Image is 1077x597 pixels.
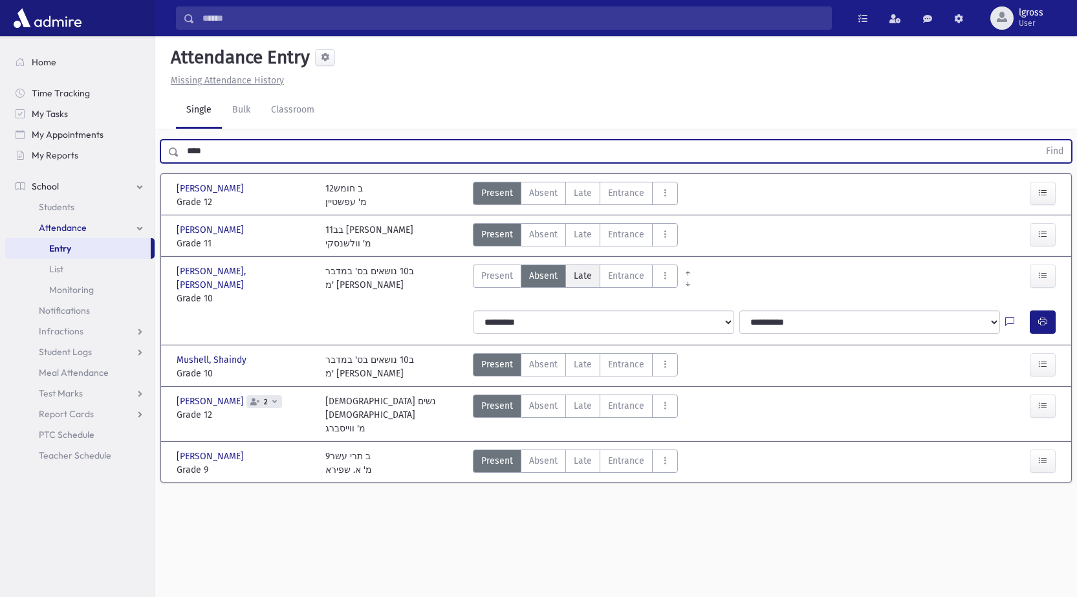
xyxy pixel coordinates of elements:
[481,454,513,468] span: Present
[5,259,155,279] a: List
[5,145,155,166] a: My Reports
[166,75,284,86] a: Missing Attendance History
[325,223,413,250] div: בב11 [PERSON_NAME] מ' וולשנסקי
[177,182,246,195] span: [PERSON_NAME]
[1019,8,1043,18] span: lgross
[1019,18,1043,28] span: User
[5,103,155,124] a: My Tasks
[32,149,78,161] span: My Reports
[39,450,111,461] span: Teacher Schedule
[5,362,155,383] a: Meal Attendance
[261,398,270,406] span: 2
[5,217,155,238] a: Attendance
[5,197,155,217] a: Students
[177,195,312,209] span: Grade 12
[608,454,644,468] span: Entrance
[574,186,592,200] span: Late
[481,358,513,371] span: Present
[222,92,261,129] a: Bulk
[529,358,558,371] span: Absent
[5,342,155,362] a: Student Logs
[529,186,558,200] span: Absent
[529,399,558,413] span: Absent
[10,5,85,31] img: AdmirePro
[574,399,592,413] span: Late
[325,182,367,209] div: 12ב חומש מ' עפשטיין
[481,228,513,241] span: Present
[177,450,246,463] span: [PERSON_NAME]
[608,269,644,283] span: Entrance
[176,92,222,129] a: Single
[325,353,414,380] div: ב10 נושאים בס' במדבר מ' [PERSON_NAME]
[177,367,312,380] span: Grade 10
[608,358,644,371] span: Entrance
[32,180,59,192] span: School
[39,325,83,337] span: Infractions
[5,321,155,342] a: Infractions
[49,263,63,275] span: List
[5,124,155,145] a: My Appointments
[5,300,155,321] a: Notifications
[177,265,312,292] span: [PERSON_NAME], [PERSON_NAME]
[39,305,90,316] span: Notifications
[5,404,155,424] a: Report Cards
[574,358,592,371] span: Late
[473,353,678,380] div: AttTypes
[261,92,325,129] a: Classroom
[49,243,71,254] span: Entry
[32,87,90,99] span: Time Tracking
[49,284,94,296] span: Monitoring
[177,223,246,237] span: [PERSON_NAME]
[39,429,94,440] span: PTC Schedule
[177,395,246,408] span: [PERSON_NAME]
[5,83,155,103] a: Time Tracking
[5,445,155,466] a: Teacher Schedule
[473,265,678,305] div: AttTypes
[325,265,414,305] div: ב10 נושאים בס' במדבר מ' [PERSON_NAME]
[608,228,644,241] span: Entrance
[473,395,678,435] div: AttTypes
[177,237,312,250] span: Grade 11
[5,52,155,72] a: Home
[529,454,558,468] span: Absent
[166,47,310,69] h5: Attendance Entry
[32,56,56,68] span: Home
[1038,140,1071,162] button: Find
[481,399,513,413] span: Present
[177,408,312,422] span: Grade 12
[39,367,109,378] span: Meal Attendance
[177,292,312,305] span: Grade 10
[39,346,92,358] span: Student Logs
[32,108,68,120] span: My Tasks
[473,450,678,477] div: AttTypes
[39,222,87,233] span: Attendance
[574,228,592,241] span: Late
[177,353,249,367] span: Mushell, Shaindy
[473,182,678,209] div: AttTypes
[608,399,644,413] span: Entrance
[5,279,155,300] a: Monitoring
[39,201,74,213] span: Students
[39,387,83,399] span: Test Marks
[177,463,312,477] span: Grade 9
[5,176,155,197] a: School
[608,186,644,200] span: Entrance
[529,269,558,283] span: Absent
[325,395,461,435] div: [DEMOGRAPHIC_DATA] נשים [DEMOGRAPHIC_DATA] מ' ווייסברג
[5,424,155,445] a: PTC Schedule
[481,186,513,200] span: Present
[39,408,94,420] span: Report Cards
[529,228,558,241] span: Absent
[32,129,103,140] span: My Appointments
[5,238,151,259] a: Entry
[195,6,831,30] input: Search
[171,75,284,86] u: Missing Attendance History
[574,269,592,283] span: Late
[481,269,513,283] span: Present
[5,383,155,404] a: Test Marks
[473,223,678,250] div: AttTypes
[574,454,592,468] span: Late
[325,450,372,477] div: 9ב תרי עשר מ' א. שפירא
